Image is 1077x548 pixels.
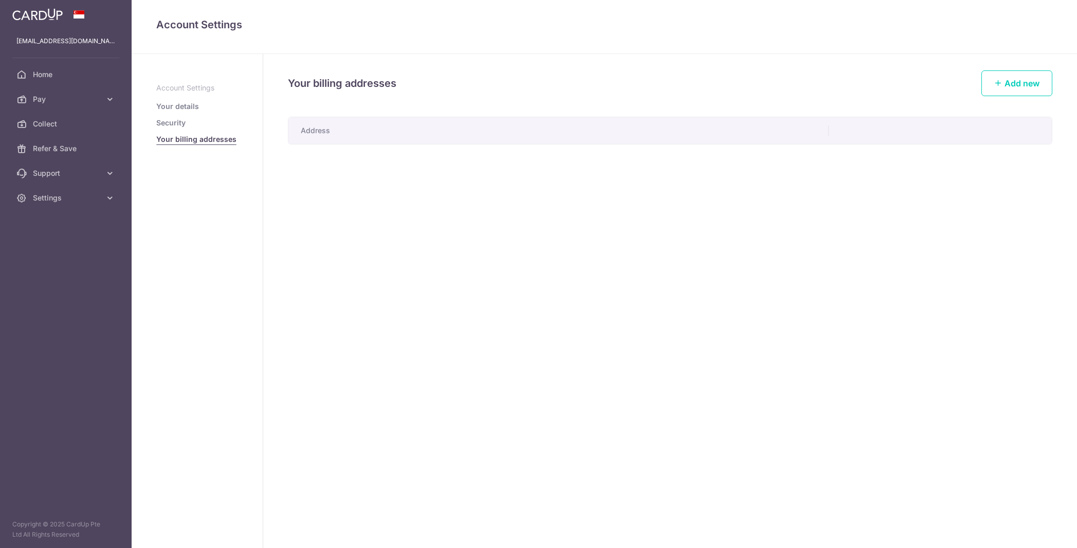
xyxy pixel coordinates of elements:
[1005,78,1039,88] span: Add new
[156,134,236,144] a: Your billing addresses
[156,83,238,93] p: Account Settings
[33,168,101,178] span: Support
[24,7,45,16] span: Help
[16,36,115,46] p: [EMAIL_ADDRESS][DOMAIN_NAME]
[981,70,1052,96] a: Add new
[33,119,101,129] span: Collect
[33,69,101,80] span: Home
[12,8,63,21] img: CardUp
[33,143,101,154] span: Refer & Save
[33,94,101,104] span: Pay
[288,117,829,144] th: Address
[156,101,199,112] a: Your details
[288,75,396,92] h4: Your billing addresses
[33,193,101,203] span: Settings
[156,16,1052,33] h4: Account Settings
[156,118,186,128] a: Security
